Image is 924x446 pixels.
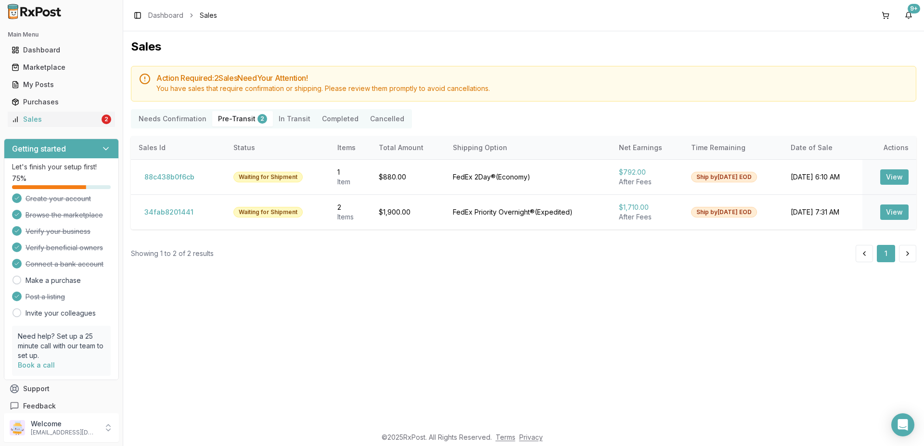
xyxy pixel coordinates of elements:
th: Status [226,136,330,159]
nav: breadcrumb [148,11,217,20]
button: 9+ [901,8,916,23]
button: Pre-Transit [212,111,273,127]
span: Post a listing [26,292,65,302]
a: Invite your colleagues [26,308,96,318]
div: $1,900.00 [379,207,437,217]
div: $1,710.00 [619,203,676,212]
span: Sales [200,11,217,20]
button: Marketplace [4,60,119,75]
th: Time Remaining [683,136,783,159]
button: Sales2 [4,112,119,127]
a: Terms [496,433,515,441]
div: Open Intercom Messenger [891,413,914,436]
div: 9+ [908,4,920,13]
a: Dashboard [148,11,183,20]
div: Dashboard [12,45,111,55]
div: Item s [337,212,363,222]
div: Waiting for Shipment [233,207,303,217]
div: After Fees [619,212,676,222]
div: Marketplace [12,63,111,72]
div: You have sales that require confirmation or shipping. Please review them promptly to avoid cancel... [156,84,908,93]
th: Shipping Option [445,136,611,159]
th: Items [330,136,371,159]
a: Sales2 [8,111,115,128]
span: Connect a bank account [26,259,103,269]
button: Needs Confirmation [133,111,212,127]
div: 2 [102,115,111,124]
th: Net Earnings [611,136,683,159]
div: 2 [257,114,267,124]
th: Total Amount [371,136,445,159]
button: Support [4,380,119,397]
div: 2 [337,203,363,212]
div: My Posts [12,80,111,89]
div: After Fees [619,177,676,187]
th: Actions [862,136,916,159]
div: [DATE] 6:10 AM [791,172,855,182]
span: Verify beneficial owners [26,243,103,253]
p: Welcome [31,419,98,429]
div: $792.00 [619,167,676,177]
p: [EMAIL_ADDRESS][DOMAIN_NAME] [31,429,98,436]
span: Verify your business [26,227,90,236]
h5: Action Required: 2 Sale s Need Your Attention! [156,74,908,82]
button: Purchases [4,94,119,110]
h1: Sales [131,39,916,54]
button: Completed [316,111,364,127]
span: 75 % [12,174,26,183]
button: View [880,169,909,185]
a: Book a call [18,361,55,369]
button: 34fab8201441 [139,204,199,220]
span: Create your account [26,194,91,204]
div: FedEx Priority Overnight® ( Expedited ) [453,207,603,217]
button: Feedback [4,397,119,415]
a: Privacy [519,433,543,441]
div: [DATE] 7:31 AM [791,207,855,217]
div: Showing 1 to 2 of 2 results [131,249,214,258]
h3: Getting started [12,143,66,154]
div: Waiting for Shipment [233,172,303,182]
div: $880.00 [379,172,437,182]
a: Dashboard [8,41,115,59]
th: Sales Id [131,136,226,159]
div: 1 [337,167,363,177]
h2: Main Menu [8,31,115,38]
a: Marketplace [8,59,115,76]
th: Date of Sale [783,136,862,159]
a: Make a purchase [26,276,81,285]
button: View [880,204,909,220]
a: My Posts [8,76,115,93]
a: Purchases [8,93,115,111]
p: Need help? Set up a 25 minute call with our team to set up. [18,331,105,360]
p: Let's finish your setup first! [12,162,111,172]
button: Cancelled [364,111,410,127]
div: FedEx 2Day® ( Economy ) [453,172,603,182]
button: Dashboard [4,42,119,58]
div: Sales [12,115,100,124]
div: Ship by [DATE] EOD [691,172,757,182]
img: RxPost Logo [4,4,65,19]
span: Feedback [23,401,56,411]
button: In Transit [273,111,316,127]
button: 1 [877,245,895,262]
span: Browse the marketplace [26,210,103,220]
button: My Posts [4,77,119,92]
div: Ship by [DATE] EOD [691,207,757,217]
div: Purchases [12,97,111,107]
img: User avatar [10,420,25,435]
div: Item [337,177,363,187]
button: 88c438b0f6cb [139,169,200,185]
